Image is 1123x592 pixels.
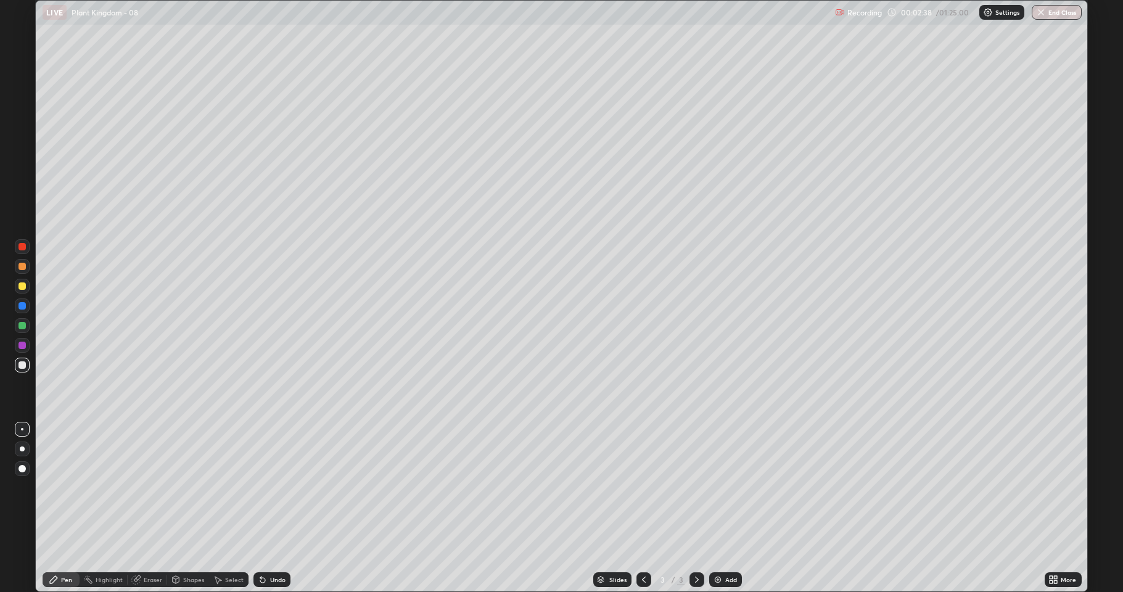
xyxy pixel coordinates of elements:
[225,577,244,583] div: Select
[72,7,138,17] p: Plant Kingdom - 08
[183,577,204,583] div: Shapes
[270,577,286,583] div: Undo
[835,7,845,17] img: recording.375f2c34.svg
[144,577,162,583] div: Eraser
[983,7,993,17] img: class-settings-icons
[725,577,737,583] div: Add
[995,9,1019,15] p: Settings
[96,577,123,583] div: Highlight
[1036,7,1046,17] img: end-class-cross
[671,576,675,583] div: /
[656,576,668,583] div: 3
[1032,5,1082,20] button: End Class
[61,577,72,583] div: Pen
[847,8,882,17] p: Recording
[46,7,63,17] p: LIVE
[1061,577,1076,583] div: More
[609,577,627,583] div: Slides
[677,574,685,585] div: 3
[713,575,723,585] img: add-slide-button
